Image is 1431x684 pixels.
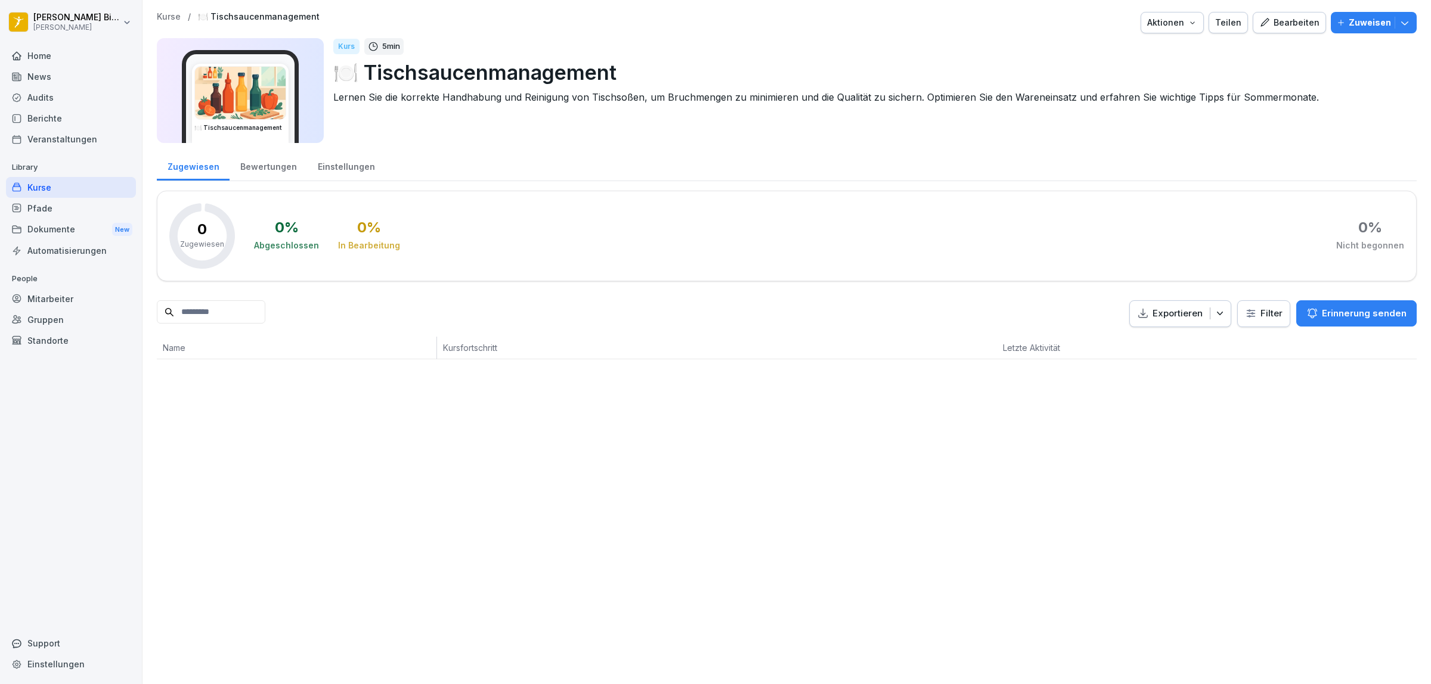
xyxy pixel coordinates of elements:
a: Zugewiesen [157,150,230,181]
button: Teilen [1209,12,1248,33]
div: 0 % [275,220,299,235]
div: Kurs [333,39,360,54]
p: Letzte Aktivität [1003,341,1166,354]
a: Pfade [6,198,136,219]
div: Filter [1245,307,1283,319]
button: Filter [1238,301,1290,327]
button: Aktionen [1141,12,1204,33]
div: Aktionen [1147,16,1197,29]
a: Einstellungen [6,654,136,674]
div: 0 % [1358,220,1382,235]
img: exxdyns72dfwd14hebdly3cp.png [195,67,286,119]
p: Library [6,158,136,177]
div: Dokumente [6,219,136,241]
a: Berichte [6,108,136,129]
a: 🍽️ Tischsaucenmanagement [198,12,320,22]
div: 0 % [357,220,381,235]
p: 🍽️ Tischsaucenmanagement [333,57,1407,88]
p: Erinnerung senden [1322,307,1407,320]
button: Bearbeiten [1253,12,1326,33]
a: Home [6,45,136,66]
p: [PERSON_NAME] [33,23,120,32]
div: New [112,223,132,237]
a: Standorte [6,330,136,351]
h3: 🍽️ Tischsaucenmanagement [194,123,286,132]
a: Mitarbeiter [6,288,136,309]
a: Audits [6,87,136,108]
div: Bearbeiten [1259,16,1320,29]
button: Zuweisen [1331,12,1417,33]
p: Lernen Sie die korrekte Handhabung und Reinigung von Tischsoßen, um Bruchmengen zu minimieren und... [333,90,1407,104]
a: News [6,66,136,87]
a: Kurse [6,177,136,198]
p: Exportieren [1153,307,1203,321]
button: Erinnerung senden [1296,300,1417,327]
button: Exportieren [1129,300,1231,327]
a: Veranstaltungen [6,129,136,150]
p: Kursfortschritt [443,341,781,354]
a: Bewertungen [230,150,307,181]
p: People [6,269,136,288]
div: In Bearbeitung [338,240,400,251]
p: / [188,12,191,22]
p: [PERSON_NAME] Bierstedt [33,13,120,23]
p: 0 [197,222,207,237]
p: Name [163,341,430,354]
a: DokumenteNew [6,219,136,241]
a: Automatisierungen [6,240,136,261]
div: Teilen [1215,16,1241,29]
a: Gruppen [6,309,136,330]
a: Kurse [157,12,181,22]
div: Abgeschlossen [254,240,319,251]
div: Nicht begonnen [1336,240,1404,251]
p: Zuweisen [1349,16,1391,29]
p: 5 min [382,41,400,52]
a: Einstellungen [307,150,385,181]
div: Support [6,633,136,654]
p: Zugewiesen [180,239,224,250]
